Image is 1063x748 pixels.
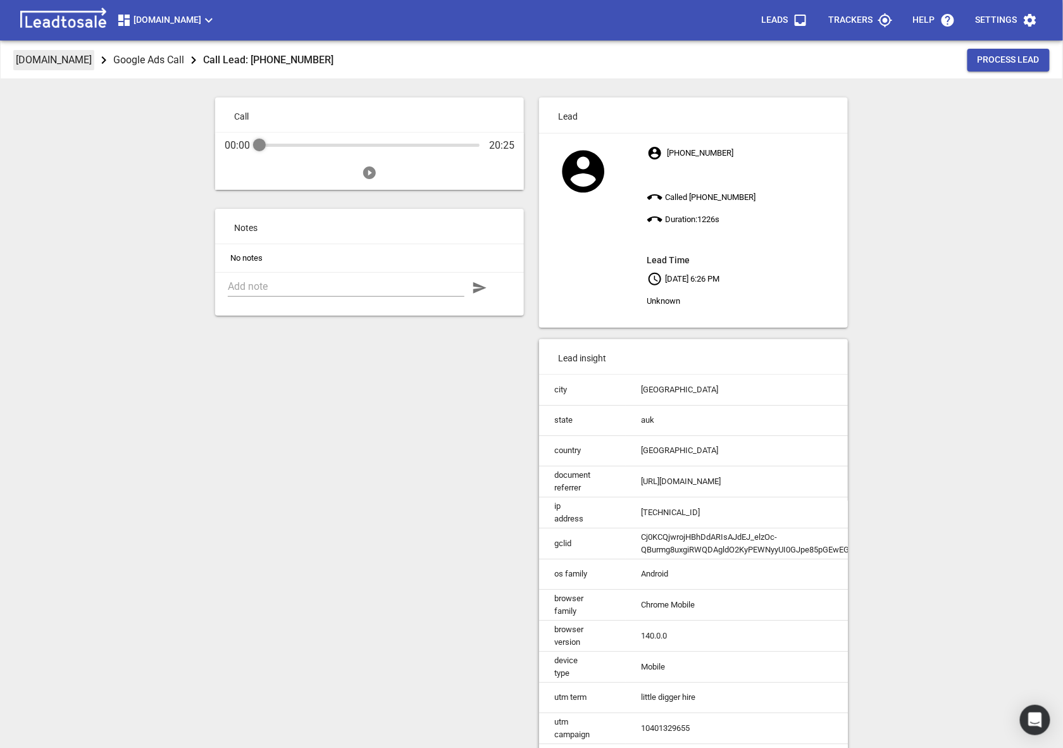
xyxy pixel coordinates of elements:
span: [DOMAIN_NAME] [116,13,216,28]
p: Settings [976,14,1017,27]
aside: Call Lead: [PHONE_NUMBER] [203,51,333,68]
div: Open Intercom Messenger [1020,705,1050,735]
td: little digger hire [626,682,942,713]
button: [DOMAIN_NAME] [111,8,221,33]
p: Call [215,97,524,133]
td: 10401329655 [626,713,942,744]
td: device type [539,651,626,682]
td: utm campaign [539,713,626,744]
td: Cj0KCQjwrojHBhDdARIsAJdEJ_elzOc-QBurmg8uxgiRWQDAgldO2KyPEWNyyUI0GJpe85pGEwEGv8UaAsRHEALw_wcB [626,528,942,559]
td: [TECHNICAL_ID] [626,497,942,528]
p: Help [913,14,935,27]
p: Leads [761,14,788,27]
button: Play [357,158,382,183]
p: Notes [215,209,524,244]
td: gclid [539,528,626,559]
td: 140.0.0 [626,620,942,651]
td: os family [539,559,626,589]
p: Lead insight [539,339,848,375]
span: Process Lead [978,54,1040,66]
td: Chrome Mobile [626,589,942,620]
svg: Your local time [647,271,662,287]
li: No notes [215,244,524,272]
div: Audio Progress Control [259,139,480,152]
td: city [539,375,626,405]
p: Google Ads Call [113,53,184,67]
td: [URL][DOMAIN_NAME] [626,466,942,497]
td: browser version [539,620,626,651]
td: ip address [539,497,626,528]
td: state [539,405,626,435]
div: 20:25 [489,140,514,151]
td: [GEOGRAPHIC_DATA] [626,435,942,466]
p: [DOMAIN_NAME] [16,53,92,67]
td: [GEOGRAPHIC_DATA] [626,375,942,405]
img: logo [15,8,111,33]
p: Trackers [828,14,873,27]
td: browser family [539,589,626,620]
td: auk [626,405,942,435]
p: [PHONE_NUMBER] Called [PHONE_NUMBER] Duration: 1226 s [DATE] 6:26 PM Unknown [647,142,848,312]
td: Mobile [626,651,942,682]
button: Process Lead [967,49,1050,72]
td: utm term [539,682,626,713]
div: Audio Player [215,133,524,190]
td: document referrer [539,466,626,497]
p: Lead [539,97,848,133]
aside: Lead Time [647,252,848,268]
td: Android [626,559,942,589]
td: country [539,435,626,466]
div: 00:00 [225,140,250,151]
